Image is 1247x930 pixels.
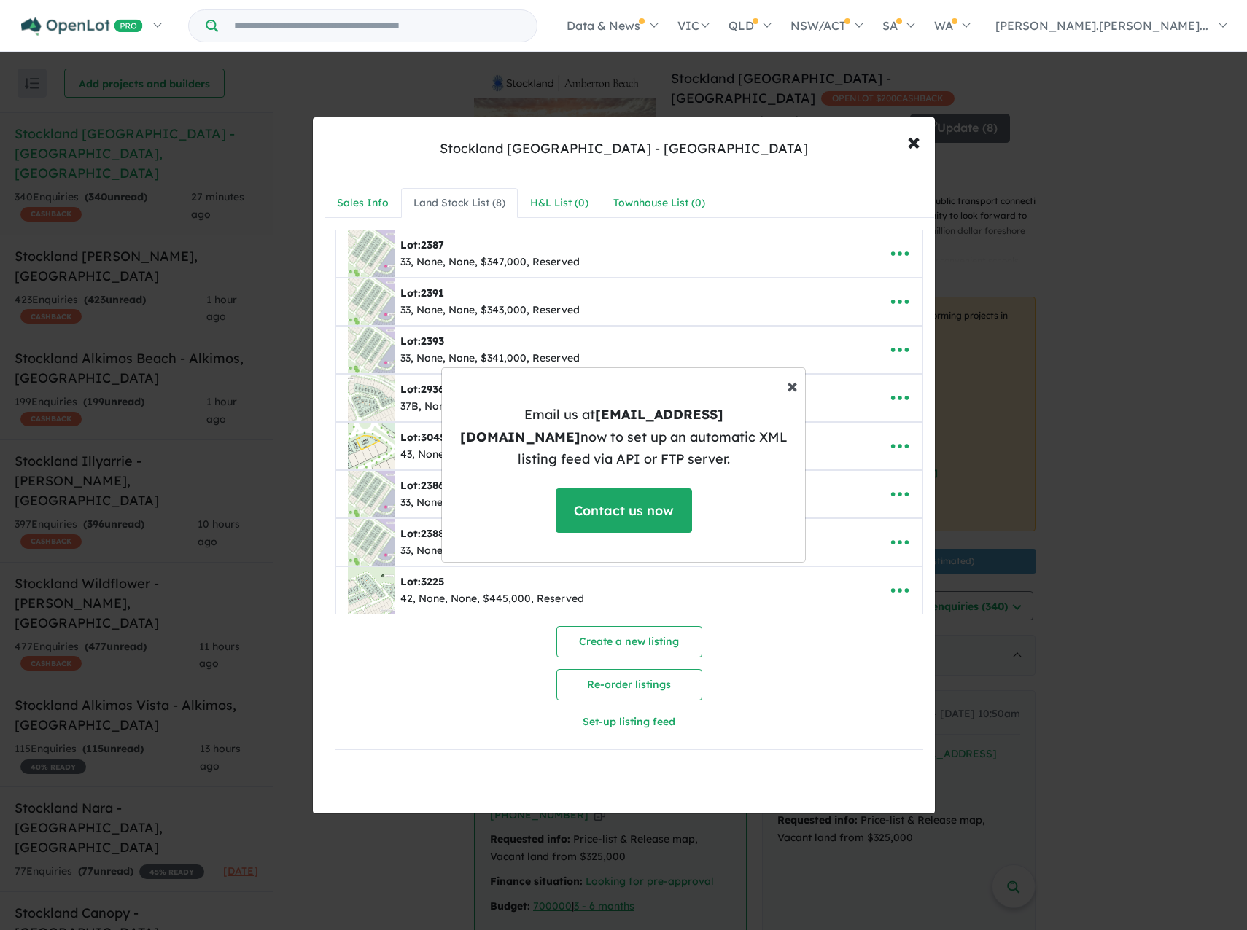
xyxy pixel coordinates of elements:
[460,406,723,445] b: [EMAIL_ADDRESS][DOMAIN_NAME]
[787,372,798,398] span: ×
[21,17,143,36] img: Openlot PRO Logo White
[995,18,1208,33] span: [PERSON_NAME].[PERSON_NAME]...
[556,488,692,533] a: Contact us now
[454,404,793,471] p: Email us at now to set up an automatic XML listing feed via API or FTP server.
[221,10,534,42] input: Try estate name, suburb, builder or developer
